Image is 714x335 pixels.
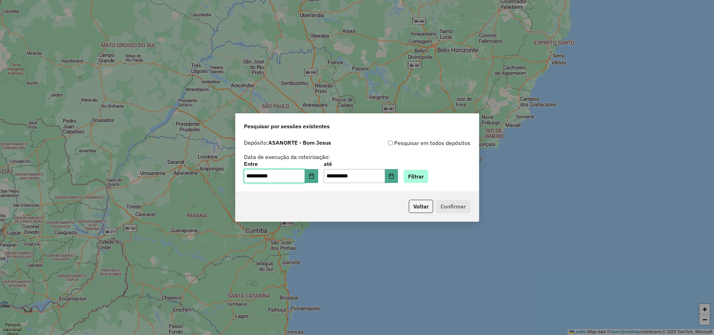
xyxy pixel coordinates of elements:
[385,169,398,183] button: Choose Date
[409,200,433,213] button: Voltar
[404,170,428,183] button: Filtrar
[357,139,470,147] div: Pesquisar em todos depósitos
[268,139,331,146] strong: ASANORTE - Bom Jesus
[324,160,398,168] label: até
[244,160,318,168] label: Entre
[244,153,330,161] label: Data de execução da roteirização:
[305,169,318,183] button: Choose Date
[244,122,330,130] span: Pesquisar por sessões existentes
[244,138,331,147] label: Depósito:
